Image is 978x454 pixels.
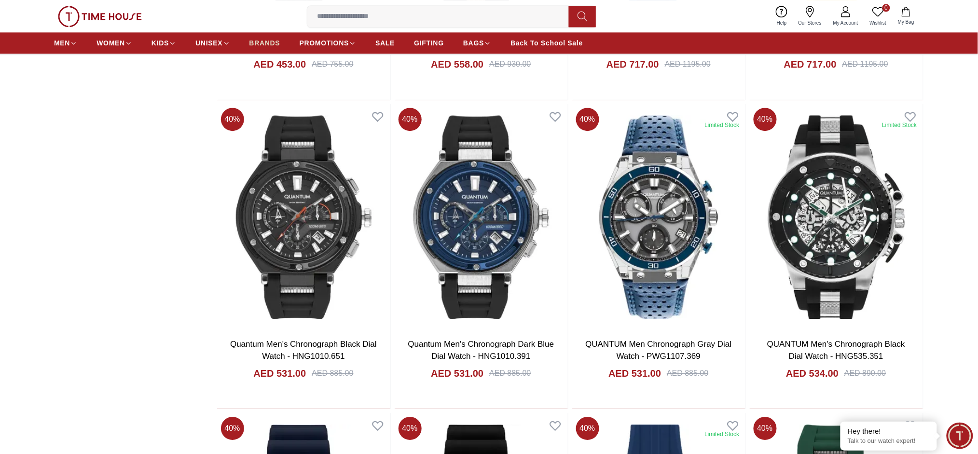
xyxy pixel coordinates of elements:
a: SALE [375,34,395,52]
a: QUANTUM Men's Chronograph Black Dial Watch - HNG535.351 [767,340,905,361]
img: QUANTUM Men Chronograph Gray Dial Watch - PWG1107.369 [572,104,745,330]
a: Help [771,4,793,28]
img: Quantum Men's Chronograph Black Dial Watch - HNG1010.651 [217,104,390,330]
span: WOMEN [96,38,125,48]
div: AED 885.00 [489,368,531,379]
span: SALE [375,38,395,48]
a: QUANTUM Men Chronograph Gray Dial Watch - PWG1107.369 [585,340,731,361]
img: QUANTUM Men's Chronograph Black Dial Watch - HNG535.351 [750,104,923,330]
span: My Bag [894,18,918,26]
span: 40 % [754,108,777,131]
span: 40 % [399,417,422,440]
a: WOMEN [96,34,132,52]
span: My Account [829,19,862,27]
div: AED 890.00 [844,368,886,379]
h4: AED 531.00 [608,367,661,380]
div: AED 755.00 [312,58,353,70]
a: GIFTING [414,34,444,52]
div: Limited Stock [704,430,739,438]
a: BRANDS [249,34,280,52]
a: Quantum Men's Chronograph Dark Blue Dial Watch - HNG1010.391 [408,340,554,361]
div: Limited Stock [882,121,917,129]
a: MEN [54,34,77,52]
h4: AED 717.00 [606,57,659,71]
a: BAGS [463,34,491,52]
div: Hey there! [848,426,930,436]
a: Back To School Sale [510,34,583,52]
span: 40 % [576,417,599,440]
div: AED 1195.00 [842,58,888,70]
div: AED 1195.00 [665,58,711,70]
span: KIDS [152,38,169,48]
span: Wishlist [866,19,890,27]
h4: AED 531.00 [431,367,483,380]
span: MEN [54,38,70,48]
div: AED 885.00 [667,368,708,379]
span: GIFTING [414,38,444,48]
img: Quantum Men's Chronograph Dark Blue Dial Watch - HNG1010.391 [395,104,568,330]
a: KIDS [152,34,176,52]
div: AED 885.00 [312,368,353,379]
span: Help [773,19,791,27]
span: 40 % [399,108,422,131]
img: ... [58,6,142,27]
h4: AED 534.00 [786,367,839,380]
div: AED 930.00 [489,58,531,70]
button: My Bag [892,5,920,28]
a: Our Stores [793,4,827,28]
span: 40 % [576,108,599,131]
span: Our Stores [795,19,826,27]
h4: AED 453.00 [253,57,306,71]
span: UNISEX [195,38,222,48]
a: UNISEX [195,34,230,52]
h4: AED 558.00 [431,57,483,71]
h4: AED 531.00 [253,367,306,380]
span: BRANDS [249,38,280,48]
p: Talk to our watch expert! [848,437,930,445]
span: PROMOTIONS [300,38,349,48]
h4: AED 717.00 [784,57,837,71]
span: Back To School Sale [510,38,583,48]
span: 40 % [221,417,244,440]
a: 0Wishlist [864,4,892,28]
span: 40 % [221,108,244,131]
div: Limited Stock [704,121,739,129]
span: 0 [882,4,890,12]
a: PROMOTIONS [300,34,357,52]
div: Chat Widget [947,423,973,449]
span: BAGS [463,38,484,48]
a: Quantum Men's Chronograph Black Dial Watch - HNG1010.651 [230,340,377,361]
span: 40 % [754,417,777,440]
